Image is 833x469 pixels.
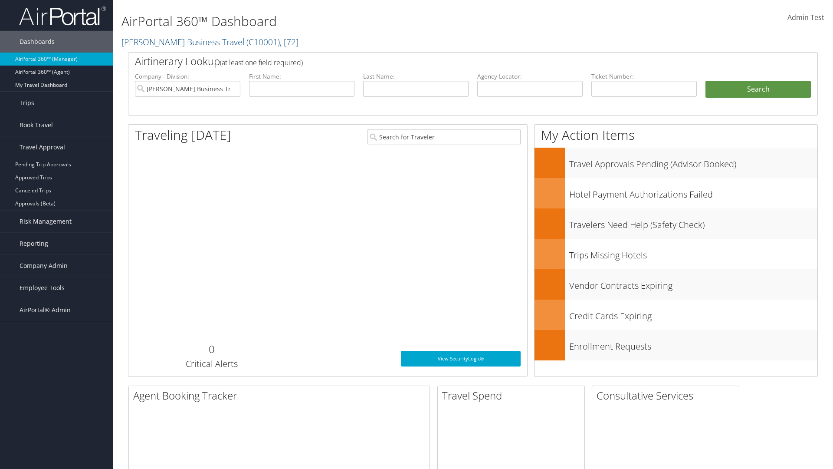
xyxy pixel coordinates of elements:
span: Employee Tools [20,277,65,299]
label: Company - Division: [135,72,240,81]
button: Search [705,81,811,98]
span: Trips [20,92,34,114]
a: Trips Missing Hotels [535,239,817,269]
input: Search for Traveler [367,129,521,145]
span: Admin Test [787,13,824,22]
span: (at least one field required) [220,58,303,67]
h2: 0 [135,342,288,357]
span: , [ 72 ] [280,36,298,48]
h3: Critical Alerts [135,358,288,370]
h1: AirPortal 360™ Dashboard [121,12,590,30]
a: Travel Approvals Pending (Advisor Booked) [535,148,817,178]
a: Credit Cards Expiring [535,300,817,330]
label: Agency Locator: [477,72,583,81]
span: Travel Approval [20,136,65,158]
h2: Travel Spend [442,388,584,403]
h3: Trips Missing Hotels [569,245,817,261]
label: Ticket Number: [591,72,697,81]
span: Risk Management [20,211,72,232]
a: Admin Test [787,4,824,31]
span: Reporting [20,233,48,254]
h2: Airtinerary Lookup [135,54,754,69]
span: AirPortal® Admin [20,299,71,321]
span: Company Admin [20,255,68,277]
span: Book Travel [20,114,53,136]
a: [PERSON_NAME] Business Travel [121,36,298,48]
h2: Consultative Services [597,388,739,403]
span: ( C10001 ) [246,36,280,48]
h3: Travelers Need Help (Safety Check) [569,215,817,231]
a: Travelers Need Help (Safety Check) [535,208,817,239]
h3: Travel Approvals Pending (Advisor Booked) [569,154,817,170]
img: airportal-logo.png [19,6,106,26]
h1: My Action Items [535,126,817,144]
a: Vendor Contracts Expiring [535,269,817,300]
a: Enrollment Requests [535,330,817,360]
a: Hotel Payment Authorizations Failed [535,178,817,208]
h2: Agent Booking Tracker [133,388,430,403]
label: Last Name: [363,72,469,81]
h3: Vendor Contracts Expiring [569,275,817,292]
label: First Name: [249,72,354,81]
h3: Credit Cards Expiring [569,306,817,322]
a: View SecurityLogic® [401,351,521,367]
h3: Enrollment Requests [569,336,817,353]
span: Dashboards [20,31,55,53]
h1: Traveling [DATE] [135,126,231,144]
h3: Hotel Payment Authorizations Failed [569,184,817,201]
